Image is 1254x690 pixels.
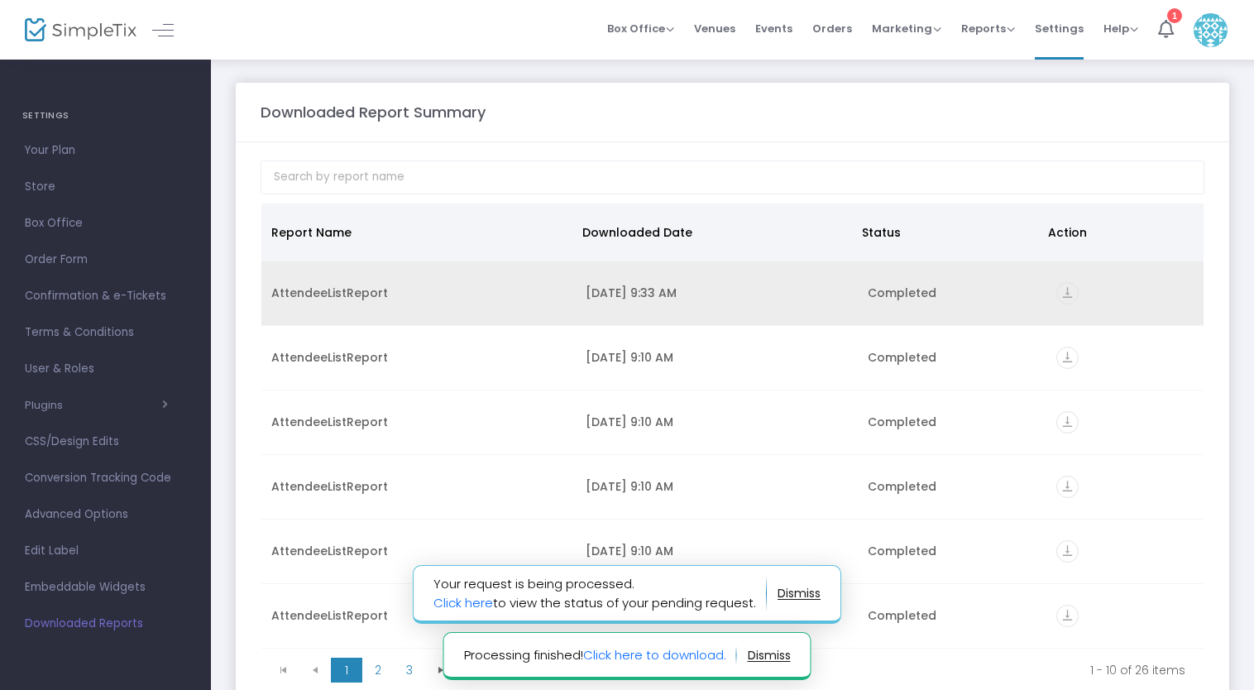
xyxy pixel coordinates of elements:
[1056,411,1194,434] div: https://go.SimpleTix.com/0asao
[433,575,767,612] span: Your request is being processed. to view the status of your pending request.
[868,478,1036,495] div: Completed
[778,581,821,607] button: dismiss
[25,322,186,343] span: Terms & Conditions
[586,414,849,430] div: 9/15/2025 9:10 AM
[261,204,1204,650] div: Data table
[271,285,566,301] div: AttendeeListReport
[271,607,566,624] div: AttendeeListReport
[1035,7,1084,50] span: Settings
[25,249,186,271] span: Order Form
[586,543,849,559] div: 9/15/2025 9:10 AM
[25,540,186,562] span: Edit Label
[1056,481,1079,497] a: vertical_align_bottom
[868,349,1036,366] div: Completed
[586,478,849,495] div: 9/15/2025 9:10 AM
[261,161,1204,194] input: Search by report name
[25,613,186,635] span: Downloaded Reports
[586,285,849,301] div: 9/18/2025 9:33 AM
[694,7,735,50] span: Venues
[25,213,186,234] span: Box Office
[25,285,186,307] span: Confirmation & e-Tickets
[261,204,572,261] th: Report Name
[1056,605,1194,627] div: https://go.SimpleTix.com/btvfg
[1056,287,1079,304] a: vertical_align_bottom
[1038,204,1194,261] th: Action
[961,21,1015,36] span: Reports
[1056,540,1194,563] div: https://go.SimpleTix.com/wwl1l
[1056,352,1079,368] a: vertical_align_bottom
[25,140,186,161] span: Your Plan
[607,21,674,36] span: Box Office
[1103,21,1138,36] span: Help
[271,478,566,495] div: AttendeeListReport
[1056,476,1079,498] i: vertical_align_bottom
[425,658,457,683] span: Go to the next page
[261,101,486,123] m-panel-title: Downloaded Report Summary
[1056,605,1079,627] i: vertical_align_bottom
[1056,282,1194,304] div: https://go.SimpleTix.com/m9hji
[331,658,362,683] span: Page 1
[868,543,1036,559] div: Completed
[586,349,849,366] div: 9/15/2025 9:10 AM
[755,7,792,50] span: Events
[271,414,566,430] div: AttendeeListReport
[25,577,186,598] span: Embeddable Widgets
[433,594,493,611] a: Click here
[394,658,425,683] span: Page 3
[1056,282,1079,304] i: vertical_align_bottom
[583,646,726,664] a: Click here to download.
[872,21,941,36] span: Marketing
[22,99,189,132] h4: SETTINGS
[748,642,791,668] button: dismiss
[434,664,448,677] span: Go to the next page
[25,358,186,380] span: User & Roles
[868,607,1036,624] div: Completed
[271,349,566,366] div: AttendeeListReport
[852,204,1038,261] th: Status
[1167,8,1182,23] div: 1
[1056,347,1079,369] i: vertical_align_bottom
[1056,545,1079,562] a: vertical_align_bottom
[362,658,394,683] span: Page 2
[25,504,186,525] span: Advanced Options
[1056,476,1194,498] div: https://go.SimpleTix.com/qo4xt
[1056,347,1194,369] div: https://go.SimpleTix.com/ld3eh
[271,543,566,559] div: AttendeeListReport
[25,176,186,198] span: Store
[500,662,1185,678] kendo-pager-info: 1 - 10 of 26 items
[812,7,852,50] span: Orders
[464,646,737,665] span: Processing finished!
[1056,416,1079,433] a: vertical_align_bottom
[25,399,168,412] button: Plugins
[868,285,1036,301] div: Completed
[25,467,186,489] span: Conversion Tracking Code
[1056,610,1079,626] a: vertical_align_bottom
[1056,411,1079,434] i: vertical_align_bottom
[572,204,852,261] th: Downloaded Date
[1056,540,1079,563] i: vertical_align_bottom
[868,414,1036,430] div: Completed
[25,431,186,453] span: CSS/Design Edits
